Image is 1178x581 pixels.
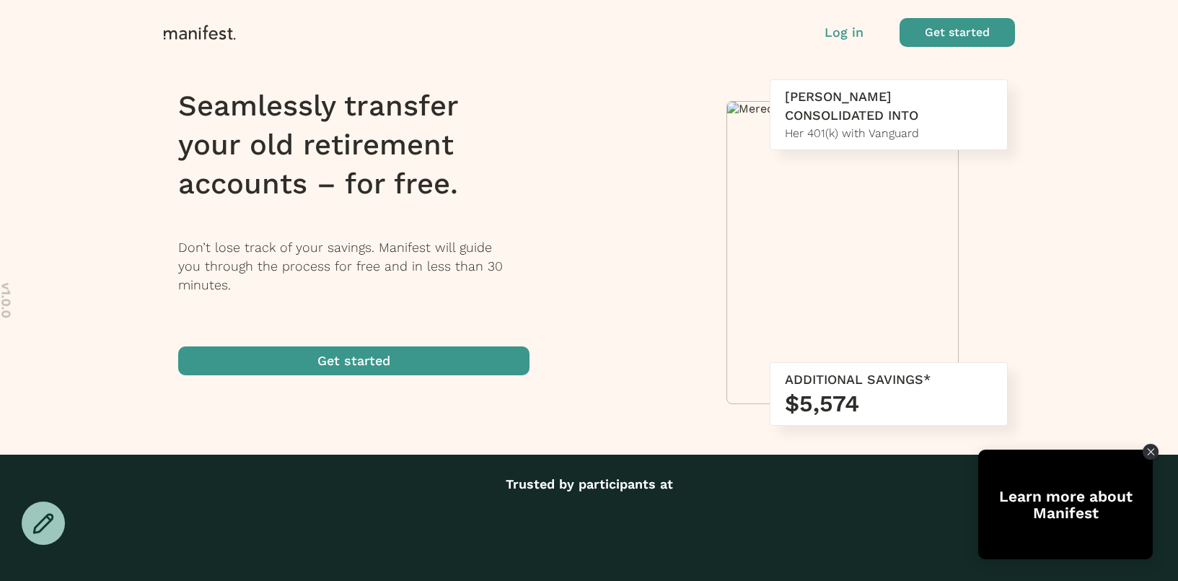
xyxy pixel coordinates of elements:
[978,450,1153,559] div: Open Tolstoy
[178,238,548,294] p: Don’t lose track of your savings. Manifest will guide you through the process for free and in les...
[900,18,1015,47] button: Get started
[178,87,548,204] h1: Seamlessly transfer your old retirement accounts – for free.
[785,87,993,125] div: [PERSON_NAME] CONSOLIDATED INTO
[978,488,1153,521] div: Learn more about Manifest
[178,346,529,375] button: Get started
[727,102,958,115] img: Meredith
[785,389,993,418] h3: $5,574
[785,125,993,142] div: Her 401(k) with Vanguard
[978,450,1153,559] div: Tolstoy bubble widget
[785,370,993,389] div: ADDITIONAL SAVINGS*
[1143,444,1159,460] div: Close Tolstoy widget
[825,23,863,42] button: Log in
[978,450,1153,559] div: Open Tolstoy widget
